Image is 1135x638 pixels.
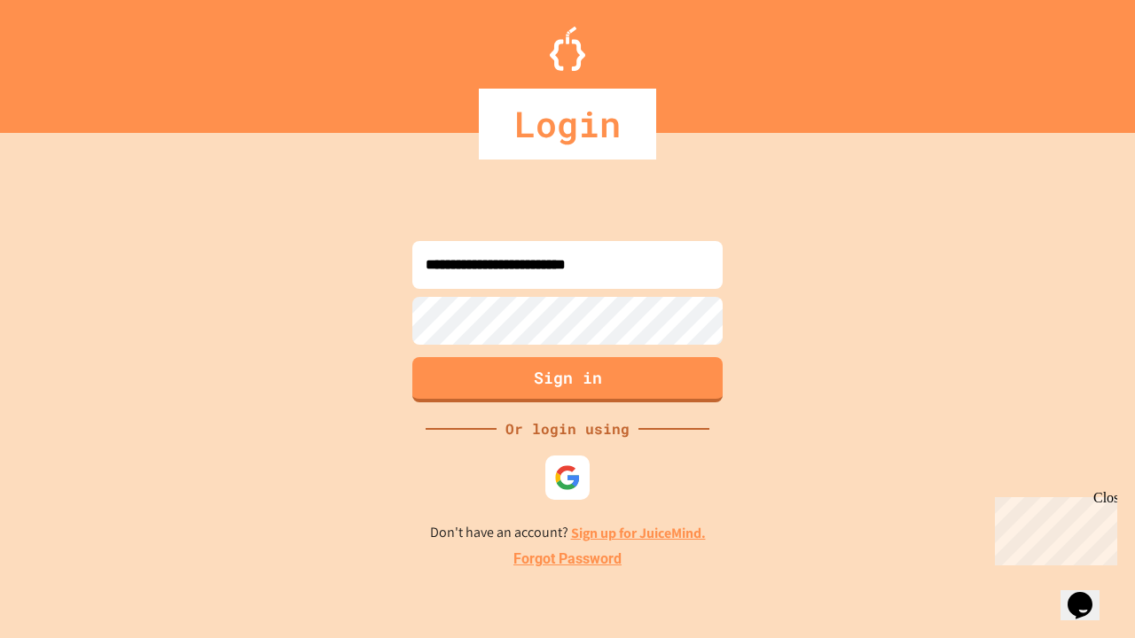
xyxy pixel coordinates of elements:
div: Or login using [497,418,638,440]
div: Chat with us now!Close [7,7,122,113]
p: Don't have an account? [430,522,706,544]
a: Forgot Password [513,549,622,570]
img: google-icon.svg [554,464,581,491]
button: Sign in [412,357,723,402]
iframe: chat widget [1061,567,1117,620]
a: Sign up for JuiceMind. [571,524,706,542]
img: Logo.svg [550,27,585,71]
iframe: chat widget [988,490,1117,565]
div: Login [479,89,656,159]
